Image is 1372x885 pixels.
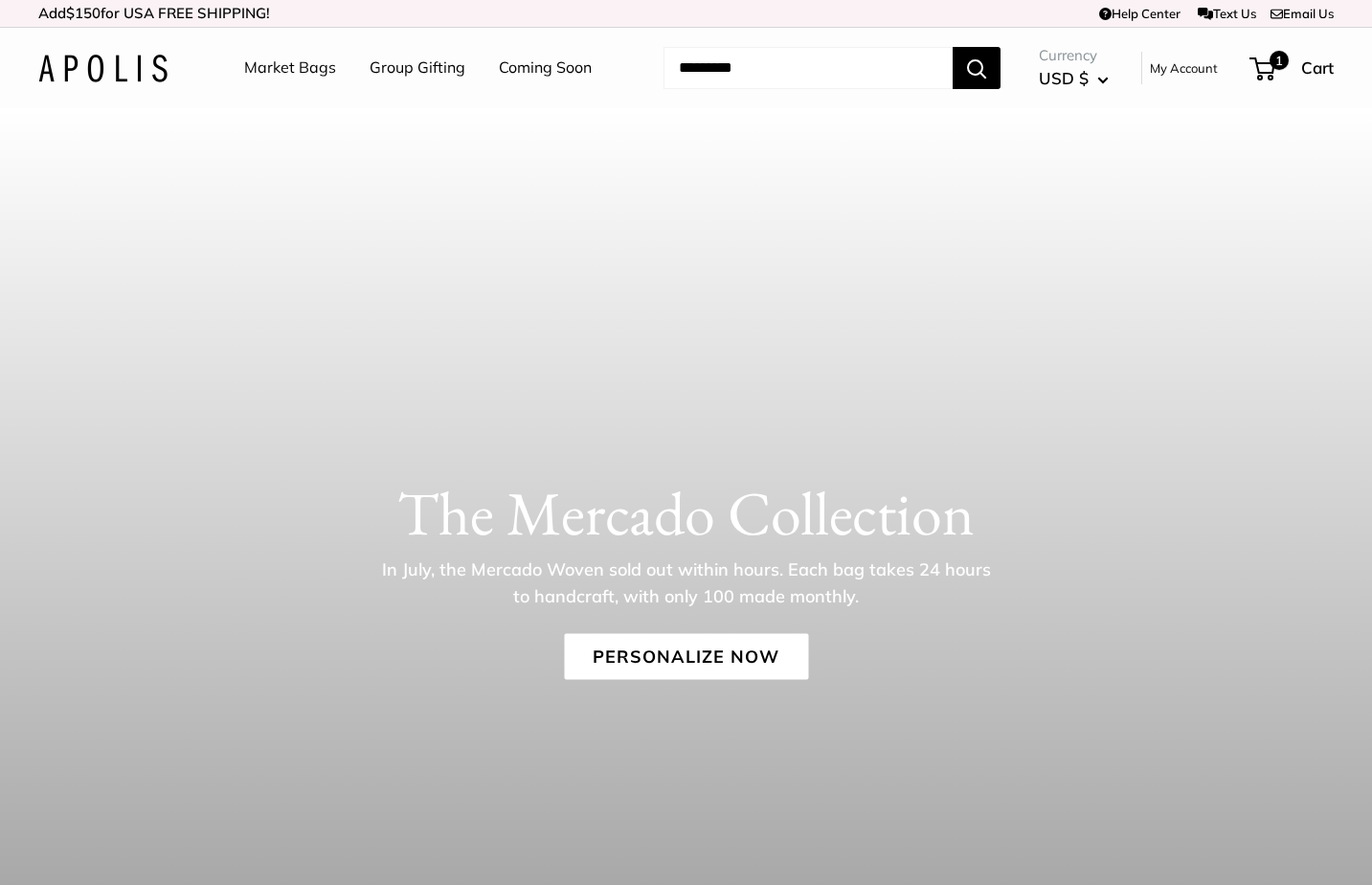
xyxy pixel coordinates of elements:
h1: The Mercado Collection [38,477,1334,550]
span: 1 [1270,51,1289,70]
span: $150 [66,4,101,22]
a: Text Us [1198,6,1256,21]
span: Currency [1039,42,1109,69]
a: Coming Soon [499,54,592,82]
button: USD $ [1039,63,1109,94]
a: Market Bags [244,54,336,82]
p: In July, the Mercado Woven sold out within hours. Each bag takes 24 hours to handcraft, with only... [375,556,998,610]
a: 1 Cart [1251,53,1334,83]
a: Personalize Now [564,634,808,680]
img: Apolis [38,55,168,82]
button: Search [953,47,1001,89]
a: Email Us [1271,6,1334,21]
input: Search... [664,47,953,89]
a: Help Center [1099,6,1181,21]
a: Group Gifting [370,54,465,82]
span: Cart [1301,57,1334,78]
a: My Account [1150,57,1218,79]
span: USD $ [1039,68,1089,88]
